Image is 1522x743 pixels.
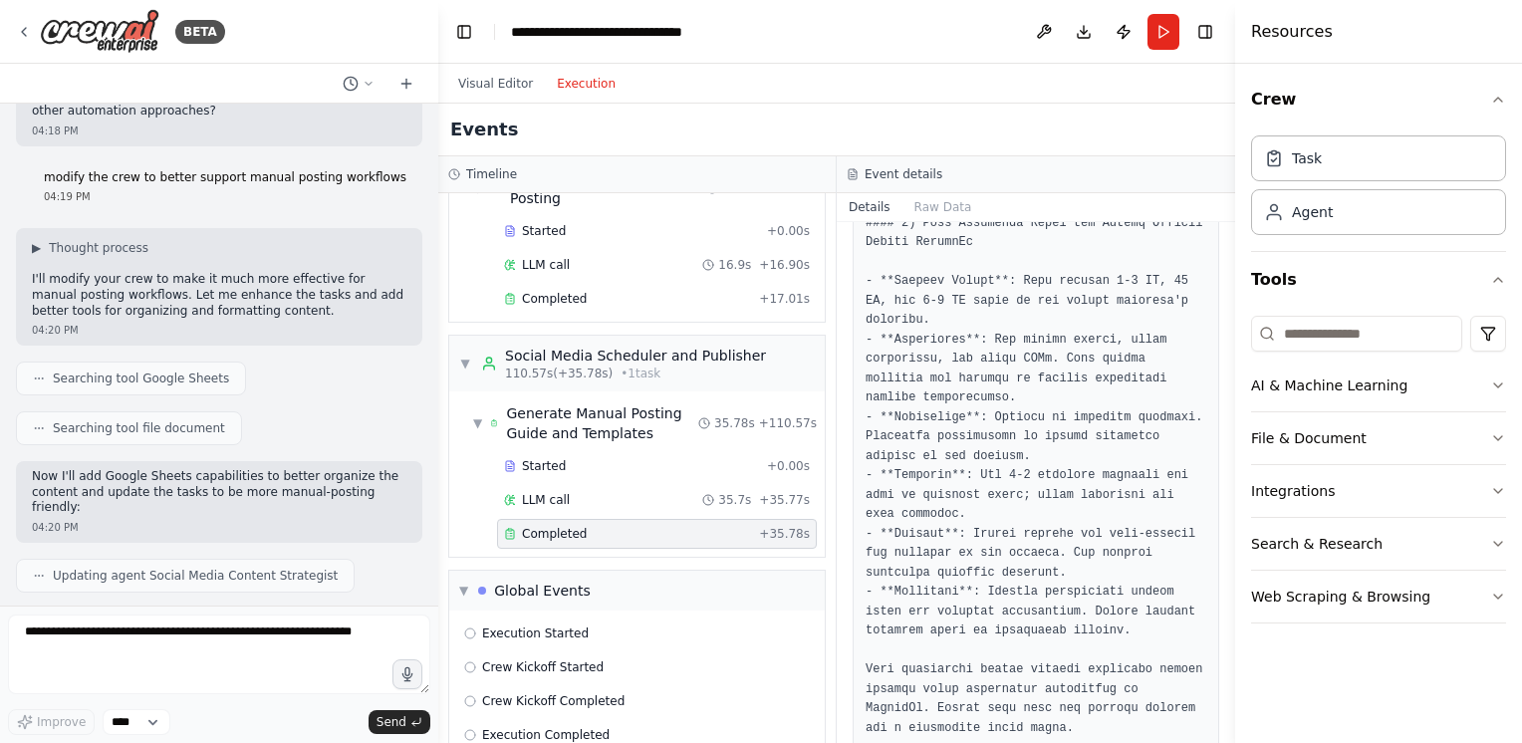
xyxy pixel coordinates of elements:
span: Started [522,223,566,239]
span: Crew Kickoff Started [482,659,604,675]
button: Start a new chat [390,72,422,96]
span: 110.57s (+35.78s) [505,366,613,381]
div: 04:20 PM [32,520,406,535]
span: + 16.90s [759,257,810,273]
button: AI & Machine Learning [1251,360,1506,411]
span: Execution Started [482,625,589,641]
span: Started [522,458,566,474]
span: Execution Completed [482,727,610,743]
button: Click to speak your automation idea [392,659,422,689]
h3: Event details [865,166,942,182]
span: + 0.00s [767,223,810,239]
h2: Events [450,116,518,143]
span: ▼ [473,415,482,431]
button: Send [369,710,430,734]
span: + 35.77s [759,492,810,508]
span: + 17.01s [759,291,810,307]
button: Switch to previous chat [335,72,382,96]
span: Thought process [49,240,148,256]
span: Send [377,714,406,730]
span: Completed [522,291,587,307]
button: Details [837,193,902,221]
span: 35.78s [714,415,755,431]
span: Searching tool Google Sheets [53,371,229,386]
button: Raw Data [902,193,984,221]
span: ▼ [459,356,471,371]
button: Search & Research [1251,518,1506,570]
span: + 110.57s [759,415,817,431]
span: + 35.78s [759,526,810,542]
h3: Timeline [466,166,517,182]
button: Integrations [1251,465,1506,517]
div: Global Events [494,581,591,601]
div: Tools [1251,308,1506,639]
button: Hide left sidebar [450,18,478,46]
button: Tools [1251,252,1506,308]
div: 04:20 PM [32,323,406,338]
span: LLM call [522,257,570,273]
img: Logo [40,9,159,54]
span: Updating agent Social Media Content Strategist [53,568,338,584]
button: Visual Editor [446,72,545,96]
span: 35.7s [718,492,751,508]
button: Improve [8,709,95,735]
div: Crew [1251,127,1506,251]
p: modify the crew to better support manual posting workflows [44,170,406,186]
div: Agent [1292,202,1333,222]
span: • 1 task [621,366,660,381]
button: Hide right sidebar [1191,18,1219,46]
div: Task [1292,148,1322,168]
button: ▶Thought process [32,240,148,256]
h4: Resources [1251,20,1333,44]
button: Crew [1251,72,1506,127]
nav: breadcrumb [511,22,735,42]
button: Web Scraping & Browsing [1251,571,1506,622]
span: LLM call [522,492,570,508]
div: 04:18 PM [32,124,406,138]
p: I'll modify your crew to make it much more effective for manual posting workflows. Let me enhance... [32,272,406,319]
span: ▶ [32,240,41,256]
div: Social Media Scheduler and Publisher [505,346,766,366]
div: BETA [175,20,225,44]
div: Generate Manual Posting Guide and Templates [506,403,698,443]
button: Execution [545,72,628,96]
span: Searching tool file document [53,420,225,436]
div: 04:19 PM [44,189,406,204]
span: Improve [37,714,86,730]
span: 16.9s [718,257,751,273]
span: ▼ [459,583,468,599]
button: File & Document [1251,412,1506,464]
span: + 0.00s [767,458,810,474]
p: Now I'll add Google Sheets capabilities to better organize the content and update the tasks to be... [32,469,406,516]
span: Crew Kickoff Completed [482,693,625,709]
span: Completed [522,526,587,542]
